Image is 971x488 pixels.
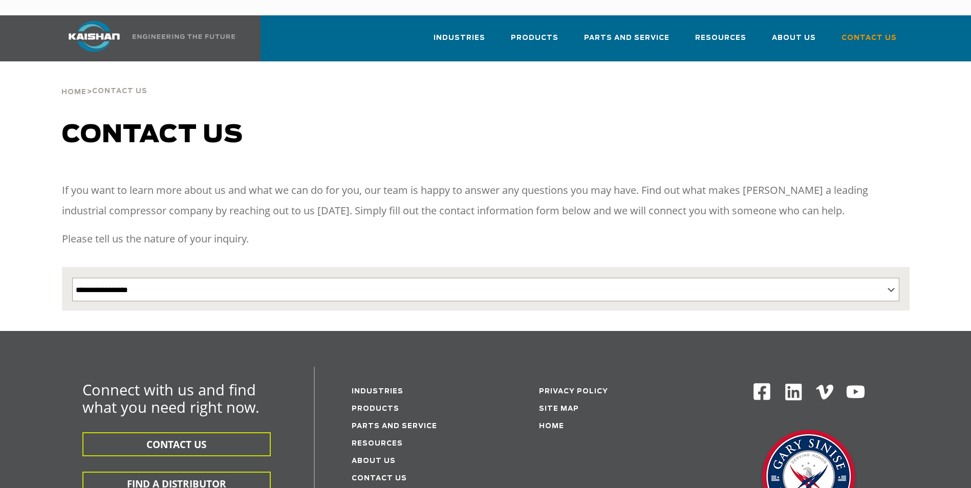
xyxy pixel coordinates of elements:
a: Products [352,406,399,412]
img: Linkedin [784,382,804,402]
a: About Us [352,458,396,464]
p: Please tell us the nature of your inquiry. [62,229,910,249]
a: Home [539,423,564,430]
span: Industries [434,32,485,44]
a: Contact Us [841,25,897,59]
a: Industries [352,388,403,395]
a: Contact Us [352,475,407,482]
a: Industries [434,25,485,59]
a: About Us [772,25,816,59]
img: Engineering the future [133,34,235,39]
button: CONTACT US [82,432,271,456]
span: Contact Us [92,88,147,95]
a: Resources [695,25,746,59]
div: > [61,61,147,100]
span: Products [511,32,558,44]
img: kaishan logo [56,21,133,52]
span: Connect with us and find what you need right now. [82,380,260,417]
span: Parts and Service [584,32,670,44]
a: Parts and service [352,423,437,430]
a: Kaishan USA [56,15,237,61]
img: Youtube [846,382,866,402]
a: Products [511,25,558,59]
a: Resources [352,440,403,447]
a: Site Map [539,406,579,412]
span: Home [61,89,87,96]
span: Contact Us [841,32,897,44]
span: Contact us [62,123,243,147]
img: Facebook [752,382,771,401]
a: Home [61,87,87,96]
a: Parts and Service [584,25,670,59]
span: Resources [695,32,746,44]
p: If you want to learn more about us and what we can do for you, our team is happy to answer any qu... [62,180,910,221]
span: About Us [772,32,816,44]
a: Privacy Policy [539,388,608,395]
img: Vimeo [816,385,833,400]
